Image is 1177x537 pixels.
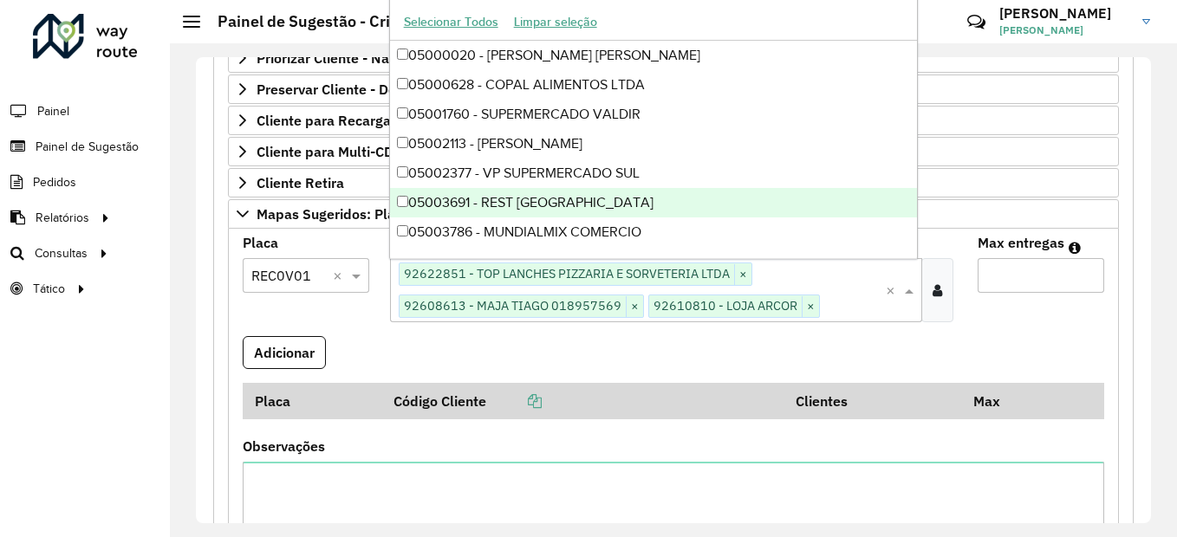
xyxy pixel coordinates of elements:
[958,3,995,41] a: Contato Rápido
[886,280,901,301] span: Clear all
[506,9,605,36] button: Limpar seleção
[257,113,391,127] span: Cliente para Recarga
[257,207,460,221] span: Mapas Sugeridos: Placa-Cliente
[228,199,1119,229] a: Mapas Sugeridos: Placa-Cliente
[390,159,918,188] div: 05002377 - VP SUPERMERCADO SUL
[200,12,465,31] h2: Painel de Sugestão - Criar registro
[999,5,1129,22] h3: [PERSON_NAME]
[390,188,918,217] div: 05003691 - REST [GEOGRAPHIC_DATA]
[390,41,918,70] div: 05000020 - [PERSON_NAME] [PERSON_NAME]
[999,23,1129,38] span: [PERSON_NAME]
[390,129,918,159] div: 05002113 - [PERSON_NAME]
[1069,241,1081,255] em: Máximo de clientes que serão colocados na mesma rota com os clientes informados
[257,82,609,96] span: Preservar Cliente - Devem ficar no buffer, não roteirizar
[228,74,1119,104] a: Preservar Cliente - Devem ficar no buffer, não roteirizar
[400,263,734,284] span: 92622851 - TOP LANCHES PIZZARIA E SORVETERIA LTDA
[390,247,918,276] div: 05006025 - MOINHO COMERCIO DE REFEICOES EIRELI - EP
[228,168,1119,197] a: Cliente Retira
[243,383,381,419] th: Placa
[649,295,802,316] span: 92610810 - LOJA ARCOR
[381,383,784,419] th: Código Cliente
[390,217,918,247] div: 05003786 - MUNDIALMIX COMERCIO
[396,9,506,36] button: Selecionar Todos
[257,176,344,190] span: Cliente Retira
[228,106,1119,135] a: Cliente para Recarga
[390,70,918,100] div: 05000628 - COPAL ALIMENTOS LTDA
[626,296,643,317] span: ×
[36,209,89,227] span: Relatórios
[333,265,348,286] span: Clear all
[802,296,819,317] span: ×
[390,100,918,129] div: 05001760 - SUPERMERCADO VALDIR
[784,383,961,419] th: Clientes
[33,173,76,191] span: Pedidos
[33,280,65,298] span: Tático
[486,392,542,410] a: Copiar
[961,383,1031,419] th: Max
[243,232,278,253] label: Placa
[257,51,540,65] span: Priorizar Cliente - Não podem ficar no buffer
[35,244,88,262] span: Consultas
[243,436,325,456] label: Observações
[400,295,626,316] span: 92608613 - MAJA TIAGO 018957569
[978,232,1064,253] label: Max entregas
[228,137,1119,166] a: Cliente para Multi-CDD/Internalização
[228,43,1119,73] a: Priorizar Cliente - Não podem ficar no buffer
[37,102,69,120] span: Painel
[243,336,326,369] button: Adicionar
[734,264,751,285] span: ×
[257,145,501,159] span: Cliente para Multi-CDD/Internalização
[36,138,139,156] span: Painel de Sugestão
